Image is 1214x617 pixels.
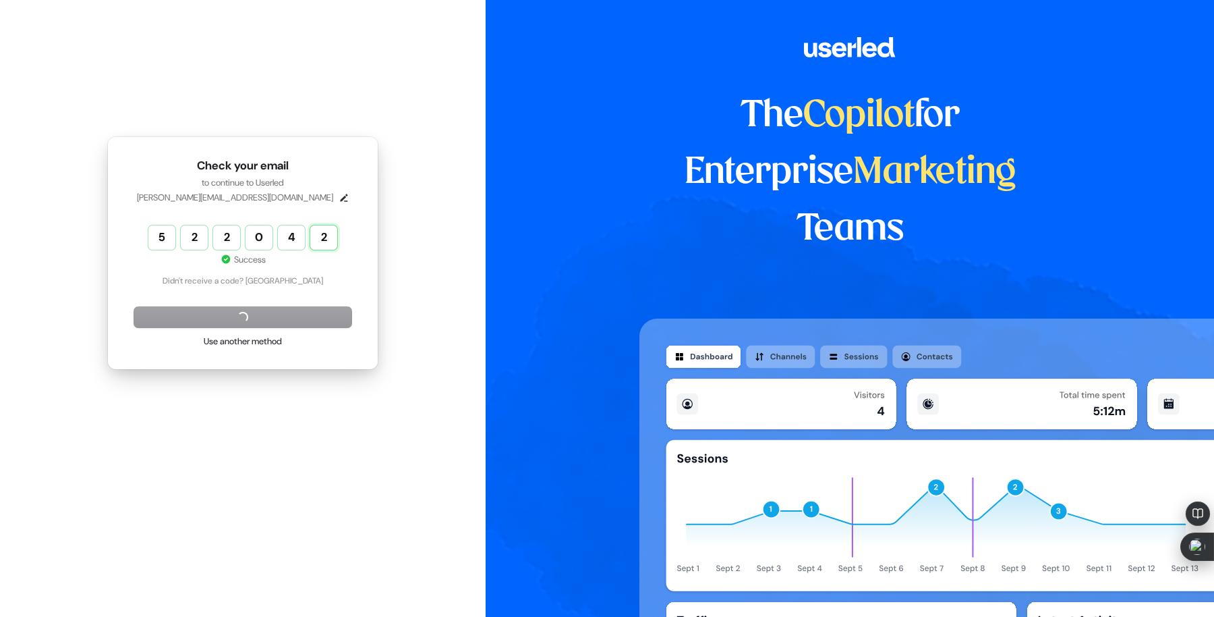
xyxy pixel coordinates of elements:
[639,88,1061,258] h1: The for Enterprise Teams
[221,254,266,266] p: Success
[339,192,349,203] button: Edit
[137,192,333,204] p: [PERSON_NAME][EMAIL_ADDRESS][DOMAIN_NAME]
[134,177,351,189] p: to continue to Userled
[134,158,351,174] h1: Check your email
[853,155,1016,190] span: Marketing
[803,99,915,134] span: Copilot
[204,336,282,348] a: Use another method
[148,225,364,250] input: Enter verification code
